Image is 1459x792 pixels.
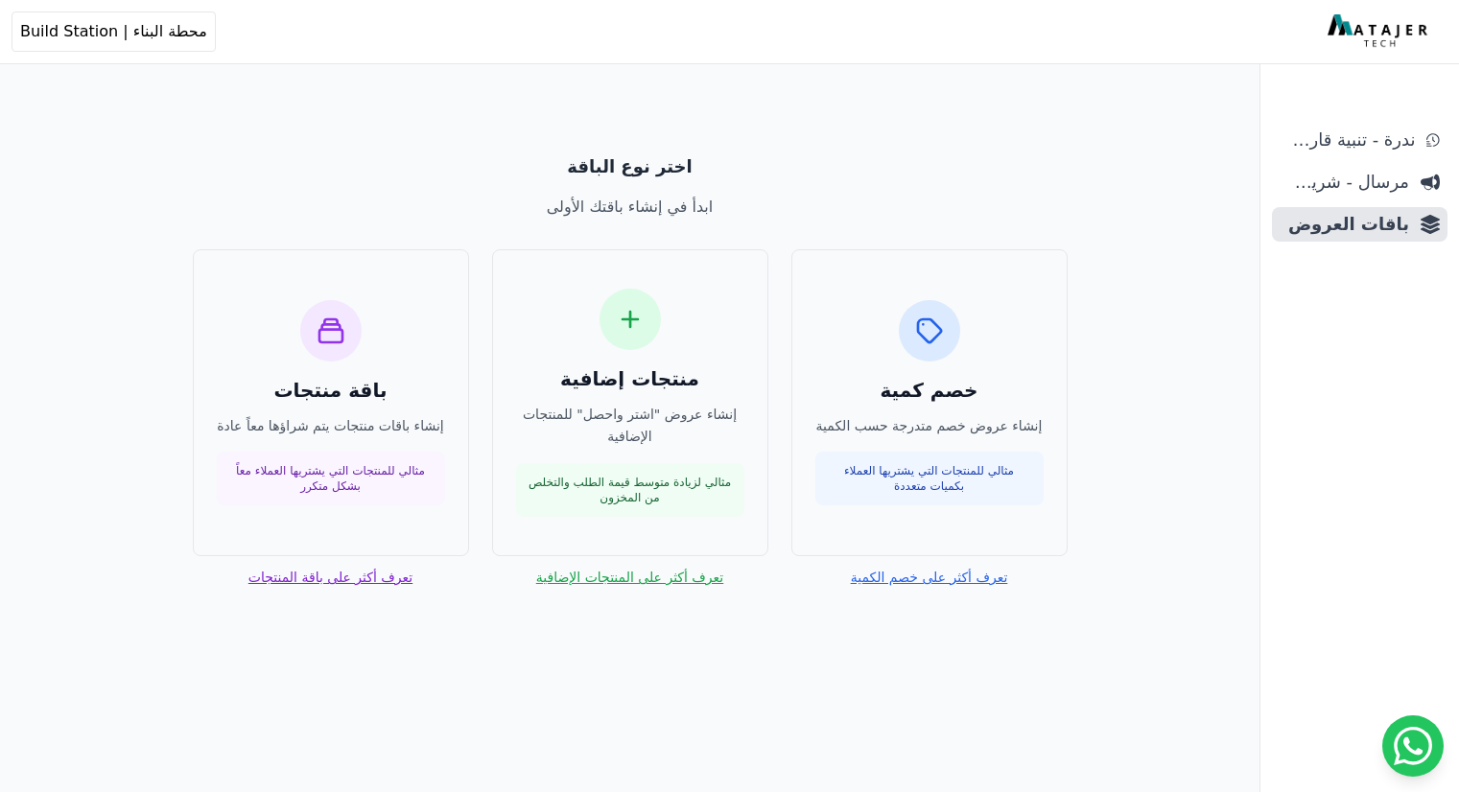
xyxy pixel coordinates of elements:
[1328,14,1432,49] img: MatajerTech Logo
[815,415,1044,437] p: إنشاء عروض خصم متدرجة حسب الكمية
[116,196,1144,219] p: ابدأ في إنشاء باقتك الأولى
[12,12,216,52] button: محطة البناء | Build Station
[1280,211,1409,238] span: باقات العروض
[516,365,744,392] h3: منتجات إضافية
[116,153,1144,180] p: اختر نوع الباقة
[528,475,733,505] p: مثالي لزيادة متوسط قيمة الطلب والتخلص من المخزون
[217,377,445,404] h3: باقة منتجات
[1280,127,1415,153] span: ندرة - تنبية قارب علي النفاذ
[217,415,445,437] p: إنشاء باقات منتجات يتم شراؤها معاً عادة
[815,377,1044,404] h3: خصم كمية
[536,568,723,587] a: تعرف أكثر على المنتجات الإضافية
[516,404,744,448] p: إنشاء عروض "اشتر واحصل" للمنتجات الإضافية
[827,463,1032,494] p: مثالي للمنتجات التي يشتريها العملاء بكميات متعددة
[20,20,207,43] span: محطة البناء | Build Station
[228,463,434,494] p: مثالي للمنتجات التي يشتريها العملاء معاً بشكل متكرر
[1280,169,1409,196] span: مرسال - شريط دعاية
[851,568,1008,587] a: تعرف أكثر على خصم الكمية
[248,568,412,587] a: تعرف أكثر على باقة المنتجات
